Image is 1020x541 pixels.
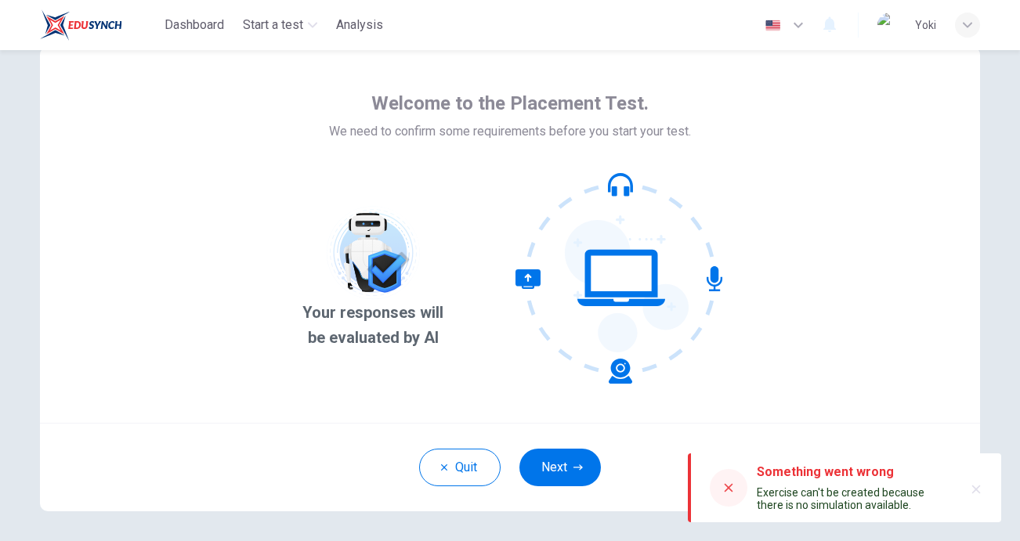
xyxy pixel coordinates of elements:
[330,11,389,39] button: Analysis
[243,16,303,34] span: Start a test
[757,486,924,511] span: Exercise can't be created because there is no simulation available.
[336,16,383,34] span: Analysis
[40,9,122,41] img: Rosedale logo
[757,463,951,481] div: Something went wrong
[326,206,420,300] img: AI picture
[915,16,936,34] div: Yoki
[237,11,324,39] button: Start a test
[329,122,691,141] span: We need to confirm some requirements before you start your test.
[519,449,601,486] button: Next
[165,16,224,34] span: Dashboard
[40,9,158,41] a: Rosedale logo
[371,91,649,116] span: Welcome to the Placement Test.
[877,13,902,38] img: Profile picture
[294,300,453,350] span: Your responses will be evaluated by AI
[763,20,783,31] img: en
[419,449,501,486] button: Quit
[158,11,230,39] button: Dashboard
